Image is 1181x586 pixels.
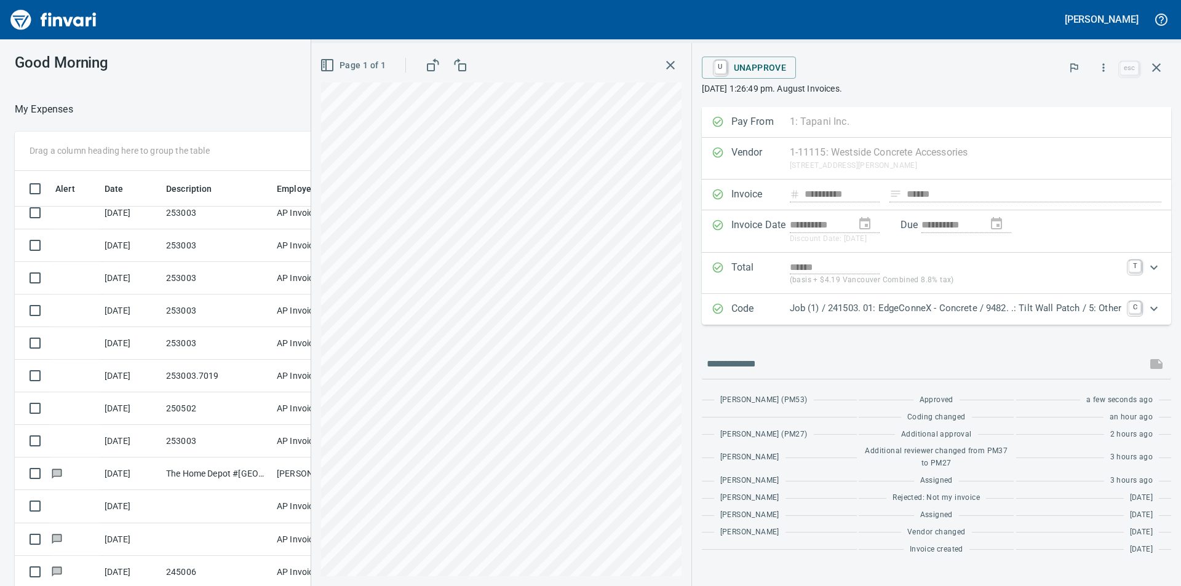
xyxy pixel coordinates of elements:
td: AP Invoices [272,197,364,229]
td: [DATE] [100,197,161,229]
span: Vendor changed [907,526,966,539]
td: [DATE] [100,262,161,295]
td: [DATE] [100,360,161,392]
span: Description [166,181,212,196]
p: My Expenses [15,102,73,117]
span: Employee [277,181,316,196]
span: Has messages [50,567,63,575]
div: Expand [702,294,1171,325]
h3: Good Morning [15,54,276,71]
span: Additional reviewer changed from PM37 to PM27 [865,445,1008,470]
td: AP Invoices [272,490,364,523]
span: [DATE] [1130,492,1153,504]
button: More [1090,54,1117,81]
span: Date [105,181,140,196]
td: 253003 [161,425,272,457]
span: [PERSON_NAME] [720,526,779,539]
td: [DATE] [100,295,161,327]
a: T [1129,260,1141,272]
td: 253003 [161,229,272,262]
td: [DATE] [100,327,161,360]
button: Flag [1060,54,1088,81]
p: Drag a column heading here to group the table [30,145,210,157]
span: Has messages [50,534,63,542]
span: [PERSON_NAME] [720,509,779,521]
span: Date [105,181,124,196]
a: esc [1120,61,1139,75]
span: Assigned [920,509,953,521]
p: Code [731,301,790,317]
span: Alert [55,181,75,196]
span: Assigned [920,475,953,487]
span: Unapprove [712,57,787,78]
button: [PERSON_NAME] [1062,10,1142,29]
td: 253003 [161,327,272,360]
div: Expand [702,253,1171,294]
td: AP Invoices [272,425,364,457]
span: [PERSON_NAME] (PM53) [720,394,808,406]
td: 253003.7019 [161,360,272,392]
td: AP Invoices [272,229,364,262]
td: AP Invoices [272,360,364,392]
span: [PERSON_NAME] [720,451,779,464]
span: 2 hours ago [1110,429,1153,441]
span: Close invoice [1117,53,1171,82]
td: [DATE] [100,490,161,523]
td: The Home Depot #[GEOGRAPHIC_DATA] [161,457,272,490]
span: [DATE] [1130,509,1153,521]
td: 253003 [161,295,272,327]
span: 3 hours ago [1110,451,1153,464]
td: AP Invoices [272,295,364,327]
p: Total [731,260,790,287]
td: [DATE] [100,392,161,425]
span: 3 hours ago [1110,475,1153,487]
span: Alert [55,181,91,196]
img: Finvari [7,5,100,34]
span: This records your message into the invoice and notifies anyone mentioned [1142,349,1171,379]
p: (basis + $4.19 Vancouver Combined 8.8% tax) [790,274,1121,287]
button: Page 1 of 1 [317,54,391,77]
span: Invoice created [910,544,963,556]
span: [PERSON_NAME] [720,475,779,487]
h5: [PERSON_NAME] [1065,13,1139,26]
td: 253003 [161,262,272,295]
td: [DATE] [100,523,161,556]
span: [DATE] [1130,544,1153,556]
span: Description [166,181,228,196]
span: [PERSON_NAME] [720,492,779,504]
td: AP Invoices [272,392,364,425]
span: Page 1 of 1 [322,58,386,73]
span: an hour ago [1110,411,1153,424]
p: [DATE] 1:26:49 pm. August Invoices. [702,82,1171,95]
nav: breadcrumb [15,102,73,117]
button: UUnapprove [702,57,797,79]
td: [DATE] [100,229,161,262]
span: [DATE] [1130,526,1153,539]
td: [DATE] [100,457,161,490]
span: Has messages [50,469,63,477]
span: Rejected: Not my invoice [893,492,980,504]
td: 250502 [161,392,272,425]
a: C [1129,301,1141,314]
span: Coding changed [907,411,966,424]
td: [DATE] [100,425,161,457]
td: AP Invoices [272,327,364,360]
td: 253003 [161,197,272,229]
td: AP Invoices [272,262,364,295]
span: Employee [277,181,332,196]
span: Approved [920,394,953,406]
p: Job (1) / 241503. 01: EdgeConneX - Concrete / 9482. .: Tilt Wall Patch / 5: Other [790,301,1121,315]
span: a few seconds ago [1086,394,1153,406]
span: Additional approval [901,429,972,441]
td: [PERSON_NAME] [272,457,364,490]
a: U [715,60,726,74]
span: [PERSON_NAME] (PM27) [720,429,808,441]
td: AP Invoices [272,523,364,556]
